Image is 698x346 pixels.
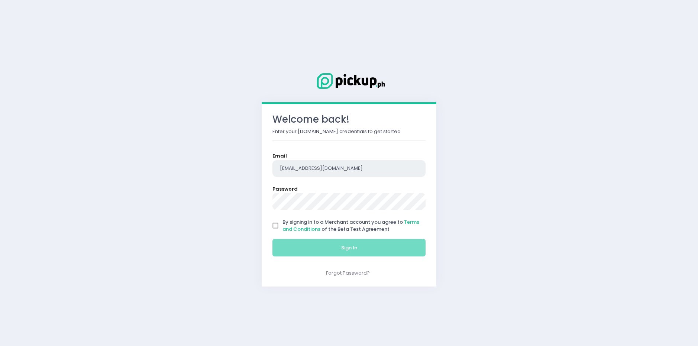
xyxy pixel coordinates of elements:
[272,114,426,125] h3: Welcome back!
[272,152,287,160] label: Email
[312,72,386,90] img: Logo
[341,244,357,251] span: Sign In
[272,185,298,193] label: Password
[272,128,426,135] p: Enter your [DOMAIN_NAME] credentials to get started.
[282,219,419,233] span: By signing in to a Merchant account you agree to of the Beta Test Agreement
[282,219,419,233] a: Terms and Conditions
[326,269,370,277] a: Forgot Password?
[272,160,426,177] input: Email
[272,239,426,257] button: Sign In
